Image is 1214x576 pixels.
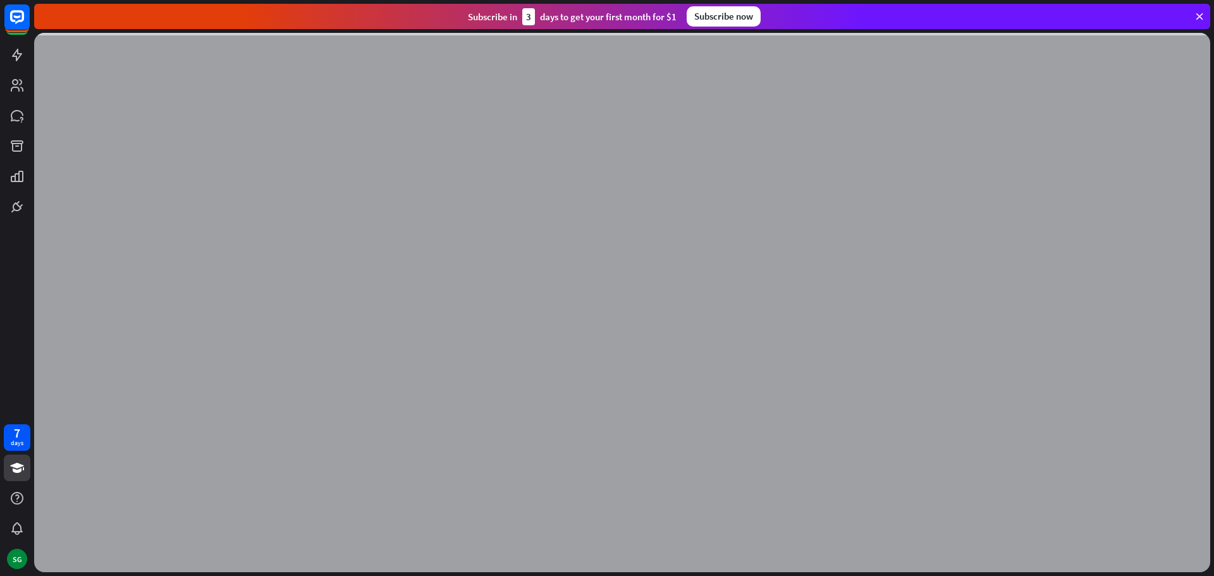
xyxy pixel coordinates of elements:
div: SG [7,549,27,569]
div: days [11,439,23,448]
div: 3 [522,8,535,25]
div: 7 [14,427,20,439]
div: Subscribe now [687,6,761,27]
a: 7 days [4,424,30,451]
div: Subscribe in days to get your first month for $1 [468,8,677,25]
